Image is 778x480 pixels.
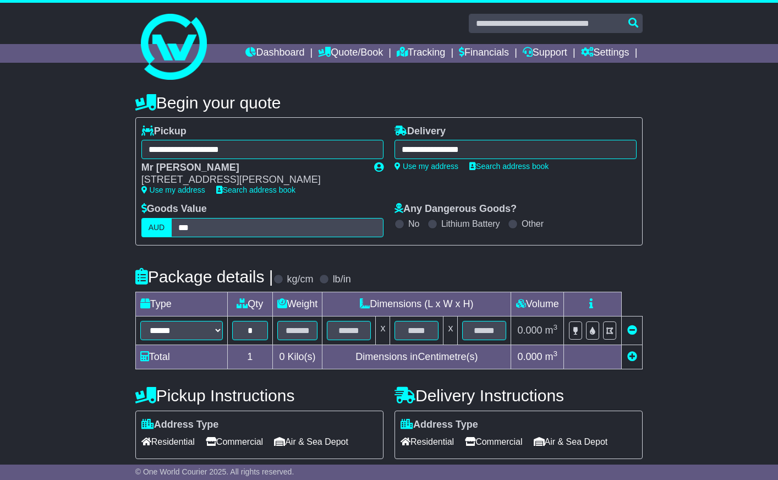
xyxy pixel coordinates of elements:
[553,350,557,358] sup: 3
[245,44,304,63] a: Dashboard
[216,186,295,194] a: Search address book
[522,219,544,229] label: Other
[395,162,458,171] a: Use my address
[280,351,285,362] span: 0
[523,44,567,63] a: Support
[287,274,314,286] label: kg/cm
[401,419,478,431] label: Address Type
[227,292,272,316] td: Qty
[135,467,294,476] span: © One World Courier 2025. All rights reserved.
[135,94,643,112] h4: Begin your quote
[227,345,272,369] td: 1
[465,433,522,450] span: Commercial
[135,268,273,286] h4: Package details |
[517,325,542,336] span: 0.000
[333,274,351,286] label: lb/in
[322,345,511,369] td: Dimensions in Centimetre(s)
[135,345,227,369] td: Total
[141,162,363,174] div: Mr [PERSON_NAME]
[401,433,454,450] span: Residential
[408,219,419,229] label: No
[274,433,348,450] span: Air & Sea Depot
[322,292,511,316] td: Dimensions (L x W x H)
[141,186,205,194] a: Use my address
[135,386,383,405] h4: Pickup Instructions
[553,323,557,331] sup: 3
[135,292,227,316] td: Type
[395,203,517,215] label: Any Dangerous Goods?
[443,316,458,345] td: x
[545,325,557,336] span: m
[397,44,445,63] a: Tracking
[395,386,643,405] h4: Delivery Instructions
[511,292,564,316] td: Volume
[395,126,446,138] label: Delivery
[517,351,542,362] span: 0.000
[627,325,637,336] a: Remove this item
[141,419,219,431] label: Address Type
[441,219,500,229] label: Lithium Battery
[141,433,195,450] span: Residential
[206,433,263,450] span: Commercial
[141,218,172,237] label: AUD
[272,292,322,316] td: Weight
[545,351,557,362] span: m
[318,44,383,63] a: Quote/Book
[534,433,608,450] span: Air & Sea Depot
[581,44,629,63] a: Settings
[141,174,363,186] div: [STREET_ADDRESS][PERSON_NAME]
[459,44,509,63] a: Financials
[627,351,637,362] a: Add new item
[376,316,390,345] td: x
[272,345,322,369] td: Kilo(s)
[141,203,207,215] label: Goods Value
[469,162,549,171] a: Search address book
[141,126,187,138] label: Pickup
